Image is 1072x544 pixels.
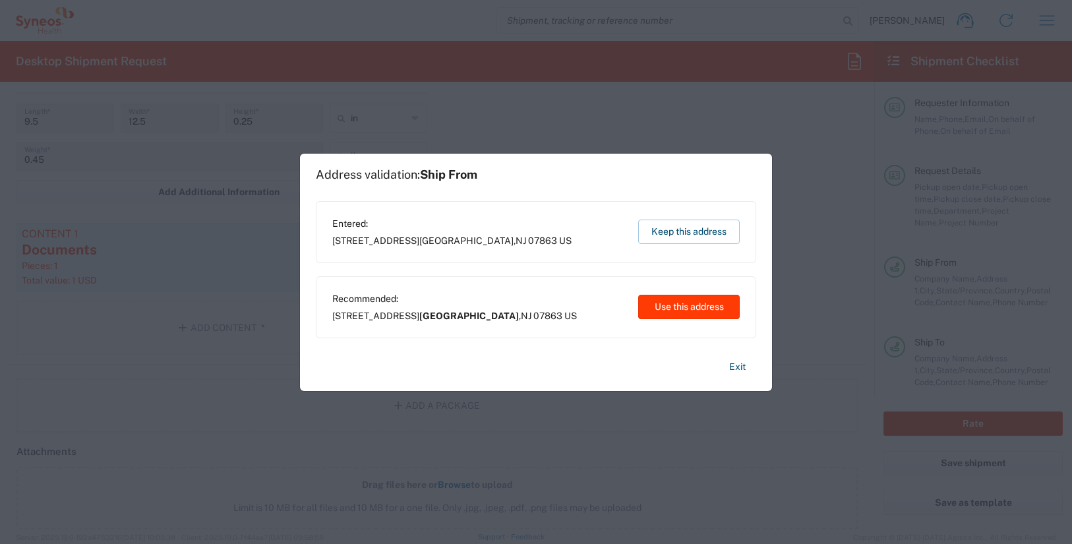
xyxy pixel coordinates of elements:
span: [GEOGRAPHIC_DATA] [419,311,519,321]
span: NJ [516,235,526,246]
span: NJ [521,311,531,321]
button: Keep this address [638,220,740,244]
span: [GEOGRAPHIC_DATA] [419,235,514,246]
span: Recommended: [332,293,577,305]
h1: Address validation: [316,167,477,182]
span: [STREET_ADDRESS] , [332,235,572,247]
button: Exit [719,355,756,378]
span: Entered: [332,218,572,229]
span: [STREET_ADDRESS] , [332,310,577,322]
span: 07863 [528,235,557,246]
button: Use this address [638,295,740,319]
span: Ship From [420,167,477,181]
span: US [564,311,577,321]
span: US [559,235,572,246]
span: 07863 [533,311,562,321]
